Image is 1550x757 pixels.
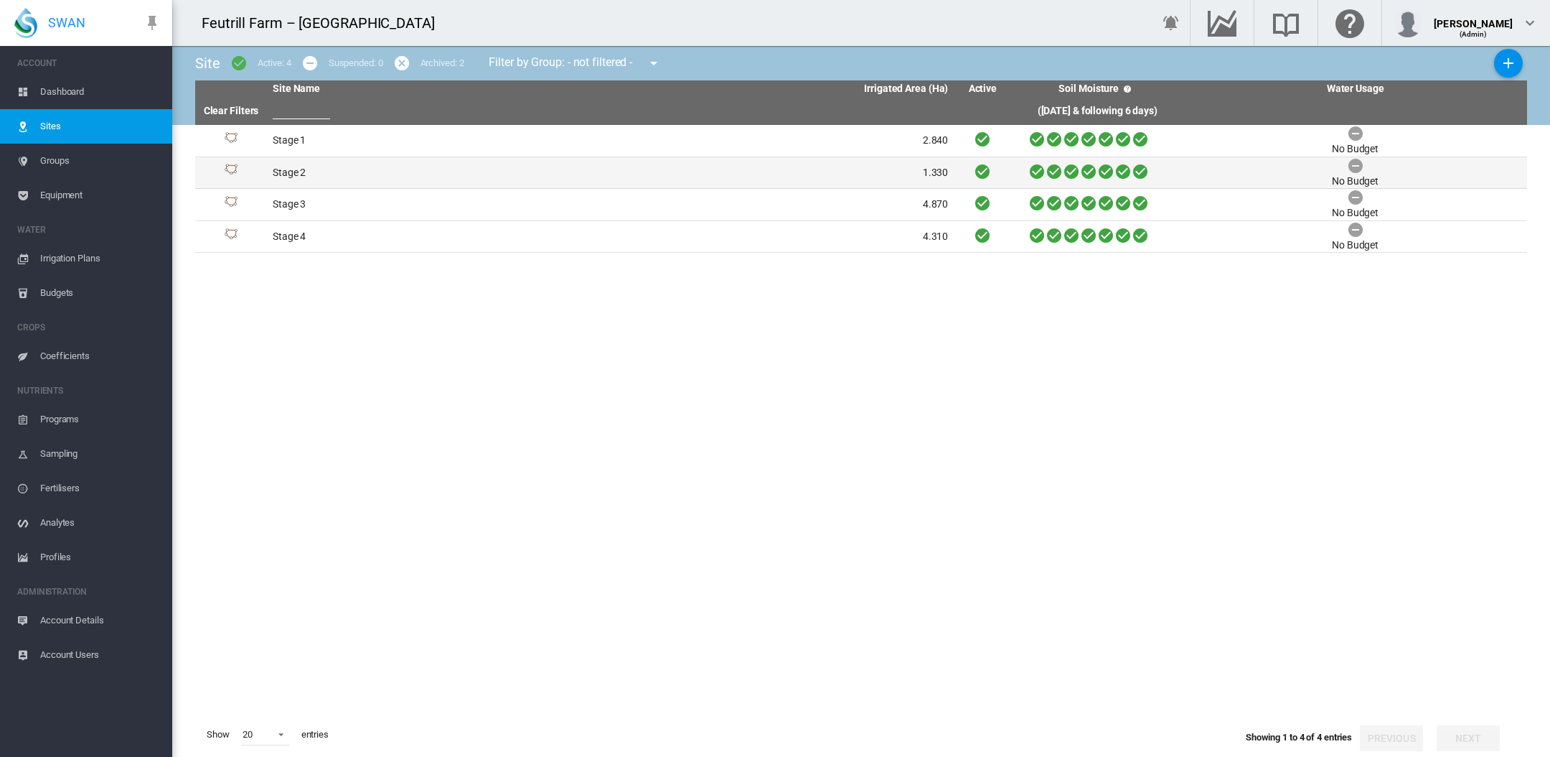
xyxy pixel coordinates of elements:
md-icon: icon-bell-ring [1162,14,1180,32]
button: icon-menu-down [639,49,668,78]
span: entries [296,723,334,747]
div: [PERSON_NAME] [1434,11,1513,25]
span: Profiles [40,540,161,575]
img: 1.svg [222,196,240,213]
span: SWAN [48,14,85,32]
div: Site Id: 26472 [201,228,261,246]
img: SWAN-Landscape-Logo-Colour-drop.png [14,8,37,38]
md-icon: icon-menu-down [645,55,662,72]
md-icon: icon-help-circle [1119,80,1136,98]
button: Add New Site, define start date [1494,49,1523,78]
td: 4.310 [611,221,954,253]
span: Equipment [40,178,161,213]
span: Account Details [40,603,161,638]
md-icon: icon-checkbox-marked-circle [230,55,248,72]
span: (Admin) [1460,30,1488,38]
md-icon: icon-plus [1500,55,1517,72]
div: Active: 4 [258,57,291,70]
div: No Budget [1332,206,1378,220]
td: Stage 4 [267,221,611,253]
th: Irrigated Area (Ha) [611,80,954,98]
md-icon: Search the knowledge base [1269,14,1303,32]
tr: Site Id: 26472 Stage 4 4.310 No Budget [195,221,1527,254]
span: Site [195,55,220,72]
md-icon: icon-chevron-down [1521,14,1539,32]
span: Fertilisers [40,471,161,506]
button: Previous [1360,725,1423,751]
span: Sites [40,109,161,144]
tr: Site Id: 26470 Stage 3 4.870 No Budget [195,189,1527,221]
span: CROPS [17,316,161,339]
span: Account Users [40,638,161,672]
td: 1.330 [611,157,954,189]
span: ACCOUNT [17,52,161,75]
th: Site Name [267,80,611,98]
span: Irrigation Plans [40,241,161,276]
th: Soil Moisture [1011,80,1183,98]
img: profile.jpg [1394,9,1422,37]
div: No Budget [1332,142,1378,157]
tr: Site Id: 26468 Stage 1 2.840 No Budget [195,125,1527,157]
md-icon: Go to the Data Hub [1205,14,1239,32]
div: Site Id: 26470 [201,196,261,213]
button: icon-bell-ring [1157,9,1185,37]
th: Water Usage [1183,80,1527,98]
div: Feutrill Farm – [GEOGRAPHIC_DATA] [202,13,448,33]
span: Showing 1 to 4 of 4 entries [1246,732,1352,743]
div: Suspended: 0 [329,57,383,70]
th: Active [954,80,1011,98]
a: Clear Filters [204,105,259,116]
td: 4.870 [611,189,954,220]
div: No Budget [1332,238,1378,253]
md-icon: Click here for help [1333,14,1367,32]
span: Budgets [40,276,161,310]
div: Site Id: 26468 [201,132,261,149]
span: Programs [40,402,161,437]
span: Groups [40,144,161,178]
span: WATER [17,218,161,241]
img: 1.svg [222,132,240,149]
md-icon: icon-pin [144,14,161,32]
button: Next [1437,725,1500,751]
span: Sampling [40,437,161,471]
span: Show [201,723,235,747]
img: 1.svg [222,228,240,246]
div: Filter by Group: - not filtered - [478,49,672,78]
span: Dashboard [40,75,161,109]
md-icon: icon-minus-circle [301,55,319,72]
tr: Site Id: 26469 Stage 2 1.330 No Budget [195,157,1527,190]
img: 1.svg [222,164,240,181]
span: Coefficients [40,339,161,373]
md-icon: icon-cancel [393,55,410,72]
td: Stage 3 [267,189,611,220]
td: Stage 1 [267,125,611,157]
div: No Budget [1332,175,1378,189]
span: ADMINISTRATION [17,580,161,603]
th: ([DATE] & following 6 days) [1011,98,1183,125]
td: Stage 2 [267,157,611,189]
div: Archived: 2 [421,57,464,70]
td: 2.840 [611,125,954,157]
span: Analytes [40,506,161,540]
div: 20 [243,729,253,740]
div: Site Id: 26469 [201,164,261,181]
span: NUTRIENTS [17,379,161,402]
